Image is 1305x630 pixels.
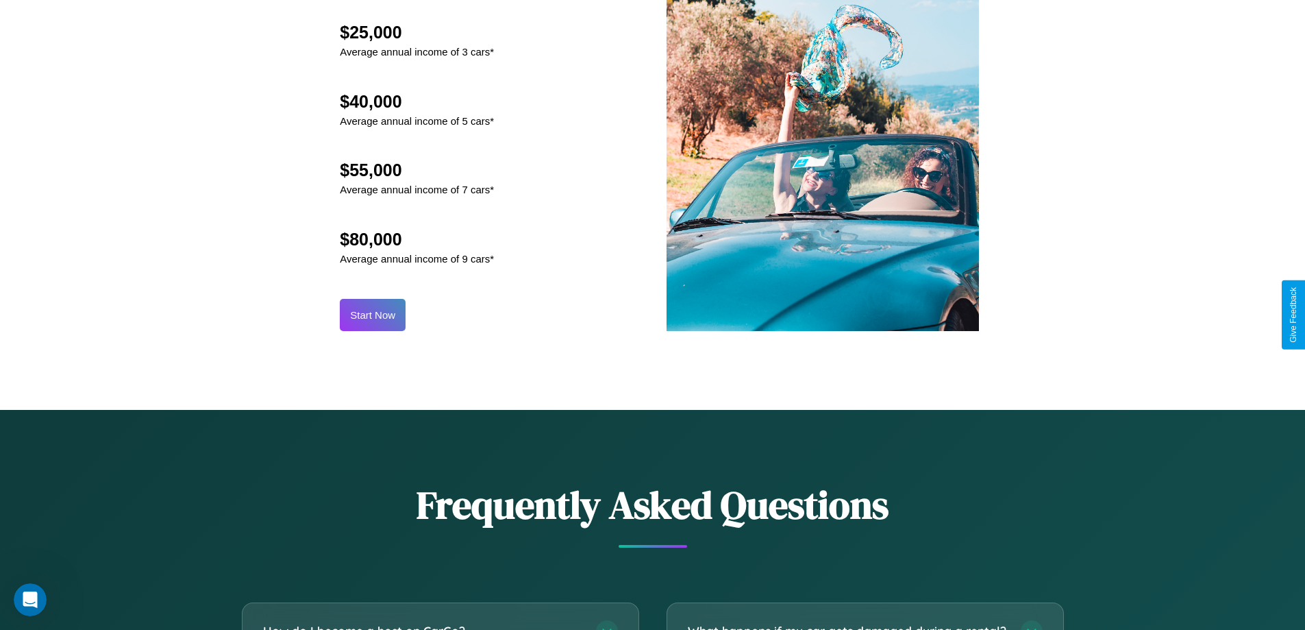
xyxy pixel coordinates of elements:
[340,43,494,61] p: Average annual income of 3 cars*
[340,112,494,130] p: Average annual income of 5 cars*
[242,478,1064,531] h2: Frequently Asked Questions
[340,23,494,43] h2: $25,000
[340,92,494,112] h2: $40,000
[14,583,47,616] iframe: Intercom live chat
[340,250,494,268] p: Average annual income of 9 cars*
[340,160,494,180] h2: $55,000
[340,180,494,199] p: Average annual income of 7 cars*
[340,230,494,250] h2: $80,000
[340,299,406,331] button: Start Now
[1289,287,1298,343] div: Give Feedback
